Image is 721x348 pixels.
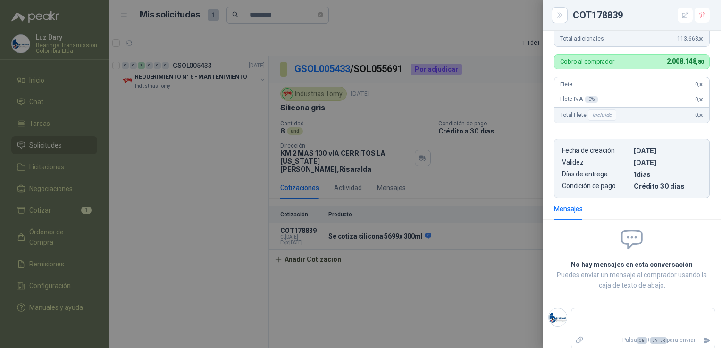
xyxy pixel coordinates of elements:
[562,147,630,155] p: Fecha de creación
[560,81,572,88] span: Flete
[562,158,630,166] p: Validez
[549,308,567,326] img: Company Logo
[562,170,630,178] p: Días de entrega
[650,337,667,344] span: ENTER
[698,36,704,41] span: ,80
[698,97,704,102] span: ,00
[667,58,704,65] span: 2.008.148
[696,59,704,65] span: ,80
[695,81,704,88] span: 0
[698,82,704,87] span: ,00
[554,9,565,21] button: Close
[585,96,598,103] div: 0 %
[560,109,618,121] span: Total Flete
[573,8,710,23] div: COT178839
[560,58,614,65] p: Cobro al comprador
[554,259,710,270] h2: No hay mensajes en esta conversación
[554,204,583,214] div: Mensajes
[554,270,710,290] p: Puedes enviar un mensaje al comprador usando la caja de texto de abajo.
[554,31,709,46] div: Total adicionales
[695,112,704,118] span: 0
[634,147,702,155] p: [DATE]
[677,35,704,42] span: 113.668
[695,96,704,103] span: 0
[634,182,702,190] p: Crédito 30 días
[637,337,647,344] span: Ctrl
[634,158,702,166] p: [DATE]
[634,170,702,178] p: 1 dias
[560,96,598,103] span: Flete IVA
[562,182,630,190] p: Condición de pago
[588,109,616,121] div: Incluido
[698,113,704,118] span: ,00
